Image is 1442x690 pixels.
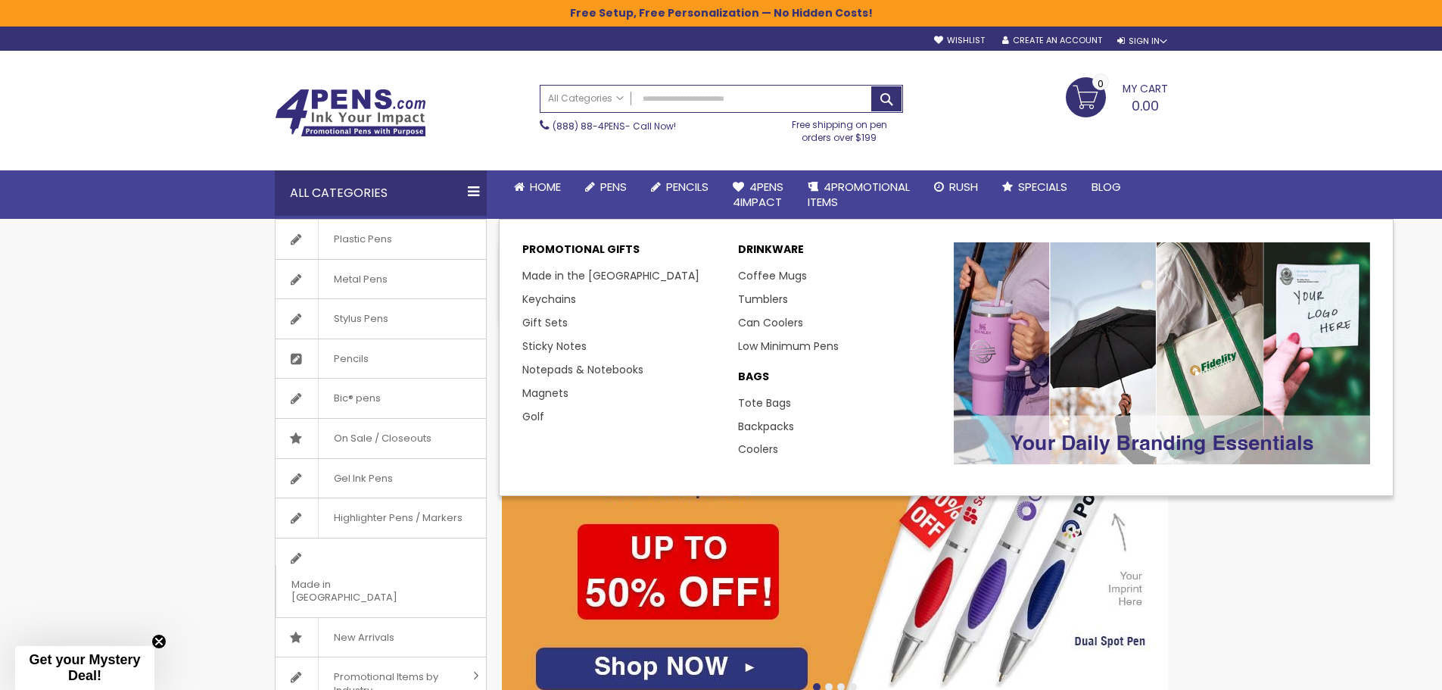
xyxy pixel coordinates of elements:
[949,179,978,195] span: Rush
[522,242,723,264] p: Promotional Gifts
[276,339,486,379] a: Pencils
[776,113,903,143] div: Free shipping on pen orders over $199
[738,315,803,330] a: Can Coolers
[318,339,384,379] span: Pencils
[733,179,783,210] span: 4Pens 4impact
[522,268,699,283] a: Made in the [GEOGRAPHIC_DATA]
[151,634,167,649] button: Close teaser
[600,179,627,195] span: Pens
[522,315,568,330] a: Gift Sets
[522,292,576,307] a: Keychains
[276,220,486,259] a: Plastic Pens
[738,292,788,307] a: Tumblers
[540,86,631,111] a: All Categories
[276,379,486,418] a: Bic® pens
[276,260,486,299] a: Metal Pens
[796,170,922,220] a: 4PROMOTIONALITEMS
[275,170,487,216] div: All Categories
[922,170,990,204] a: Rush
[318,379,396,418] span: Bic® pens
[276,618,486,657] a: New Arrivals
[318,459,408,498] span: Gel Ink Pens
[738,339,839,354] a: Low Minimum Pens
[738,395,791,411] a: Tote Bags
[1066,77,1168,115] a: 0.00 0
[1002,35,1102,46] a: Create an Account
[666,179,709,195] span: Pencils
[502,170,573,204] a: Home
[276,419,486,458] a: On Sale / Closeouts
[553,120,625,133] a: (888) 88-4PENS
[1098,76,1104,91] span: 0
[276,459,486,498] a: Gel Ink Pens
[318,220,407,259] span: Plastic Pens
[522,339,587,354] a: Sticky Notes
[276,498,486,538] a: Highlighter Pens / Markers
[1092,179,1121,195] span: Blog
[522,409,544,424] a: Golf
[573,170,639,204] a: Pens
[530,179,561,195] span: Home
[738,242,939,264] a: DRINKWARE
[522,386,568,401] a: Magnets
[954,242,1370,464] img: Promotional-Pens
[808,179,910,210] span: 4PROMOTIONAL ITEMS
[1018,179,1067,195] span: Specials
[553,120,676,133] span: - Call Now!
[276,565,448,617] span: Made in [GEOGRAPHIC_DATA]
[15,646,154,690] div: Get your Mystery Deal!Close teaser
[738,442,778,457] a: Coolers
[276,539,486,617] a: Made in [GEOGRAPHIC_DATA]
[990,170,1079,204] a: Specials
[275,89,426,137] img: 4Pens Custom Pens and Promotional Products
[548,92,624,105] span: All Categories
[738,419,794,434] a: Backpacks
[721,170,796,220] a: 4Pens4impact
[1117,36,1167,47] div: Sign In
[276,299,486,339] a: Stylus Pens
[1132,96,1159,115] span: 0.00
[318,498,478,538] span: Highlighter Pens / Markers
[318,260,403,299] span: Metal Pens
[318,299,403,339] span: Stylus Pens
[318,419,447,458] span: On Sale / Closeouts
[934,35,985,46] a: Wishlist
[639,170,721,204] a: Pencils
[738,268,807,283] a: Coffee Mugs
[318,618,410,657] span: New Arrivals
[1079,170,1133,204] a: Blog
[522,362,643,377] a: Notepads & Notebooks
[738,370,939,392] a: BAGS
[29,652,140,683] span: Get your Mystery Deal!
